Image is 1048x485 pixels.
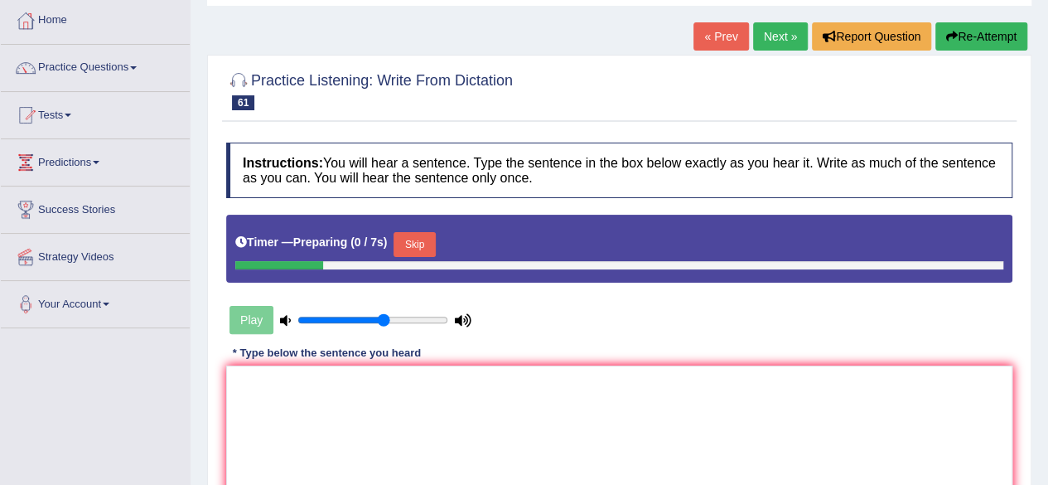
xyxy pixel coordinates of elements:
a: Tests [1,92,190,133]
b: 0 / 7s [355,235,384,249]
div: * Type below the sentence you heard [226,345,427,361]
a: Predictions [1,139,190,181]
button: Report Question [812,22,931,51]
button: Re-Attempt [935,22,1027,51]
button: Skip [394,232,435,257]
h4: You will hear a sentence. Type the sentence in the box below exactly as you hear it. Write as muc... [226,143,1012,198]
b: ) [384,235,388,249]
b: ( [350,235,355,249]
b: Preparing [293,235,347,249]
a: Practice Questions [1,45,190,86]
h5: Timer — [235,236,387,249]
a: Strategy Videos [1,234,190,275]
a: Next » [753,22,808,51]
a: Your Account [1,281,190,323]
h2: Practice Listening: Write From Dictation [226,69,513,110]
a: « Prev [693,22,748,51]
a: Success Stories [1,187,190,228]
span: 61 [232,95,254,110]
b: Instructions: [243,156,323,170]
